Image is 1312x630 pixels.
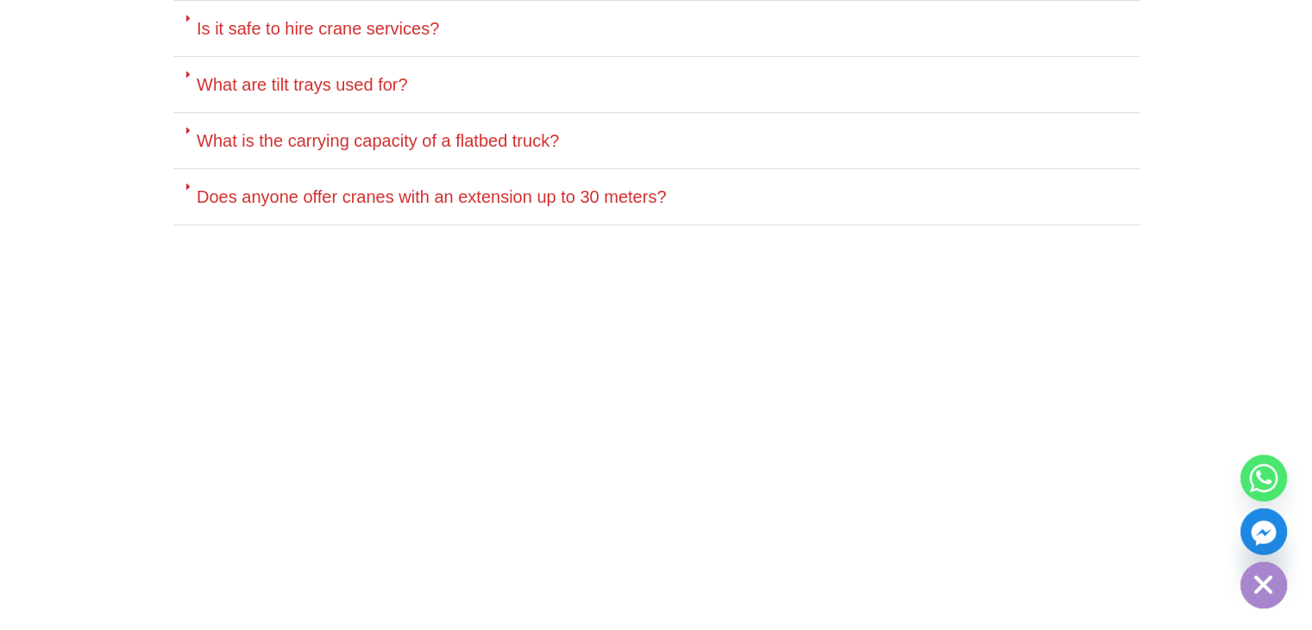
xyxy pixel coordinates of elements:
a: Is it safe to hire crane services? [197,19,439,38]
div: Is it safe to hire crane services? [173,1,1139,57]
a: Facebook_Messenger [1240,508,1287,555]
a: What are tilt trays used for? [197,75,408,94]
a: Does anyone offer cranes with an extension up to 30 meters? [197,187,666,206]
div: Does anyone offer cranes with an extension up to 30 meters? [173,169,1139,225]
div: What is the carrying capacity of a flatbed truck? [173,113,1139,169]
div: What are tilt trays used for? [173,57,1139,113]
a: What is the carrying capacity of a flatbed truck? [197,131,559,150]
a: Whatsapp [1240,455,1287,501]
